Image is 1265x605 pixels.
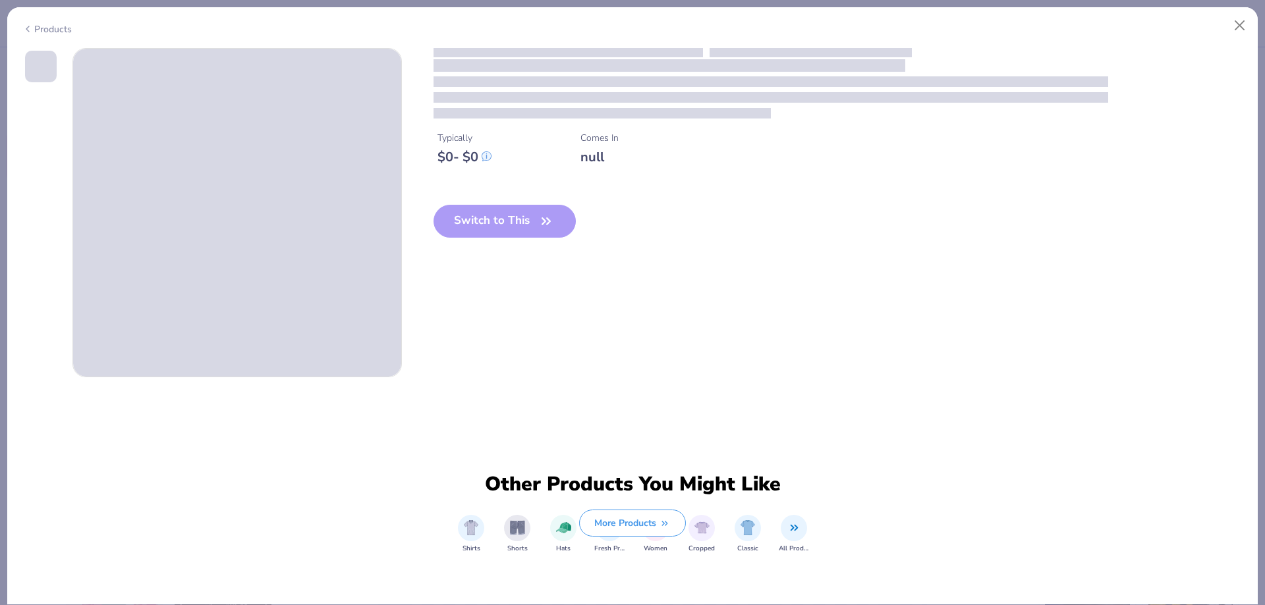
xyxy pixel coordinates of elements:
img: Shorts Image [510,520,525,535]
img: Classic Image [741,520,756,535]
div: Typically [437,131,492,145]
img: Shirts Image [464,520,479,535]
div: $ 0 - $ 0 [437,149,492,165]
div: filter for Shirts [458,515,484,554]
div: filter for Hats [550,515,576,554]
div: filter for All Products [779,515,809,554]
button: More Products [579,510,686,537]
img: All Products Image [787,520,802,535]
div: Other Products You Might Like [476,473,789,496]
button: filter button [504,515,530,554]
img: Cropped Image [694,520,710,535]
div: filter for Classic [735,515,761,554]
div: filter for Cropped [689,515,715,554]
button: filter button [735,515,761,554]
button: filter button [458,515,484,554]
button: Close [1227,13,1252,38]
div: null [580,149,619,165]
div: Comes In [580,131,619,145]
button: filter button [689,515,715,554]
div: filter for Shorts [504,515,530,554]
button: filter button [550,515,576,554]
img: Hats Image [556,520,571,535]
div: Products [22,22,72,36]
button: filter button [779,515,809,554]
